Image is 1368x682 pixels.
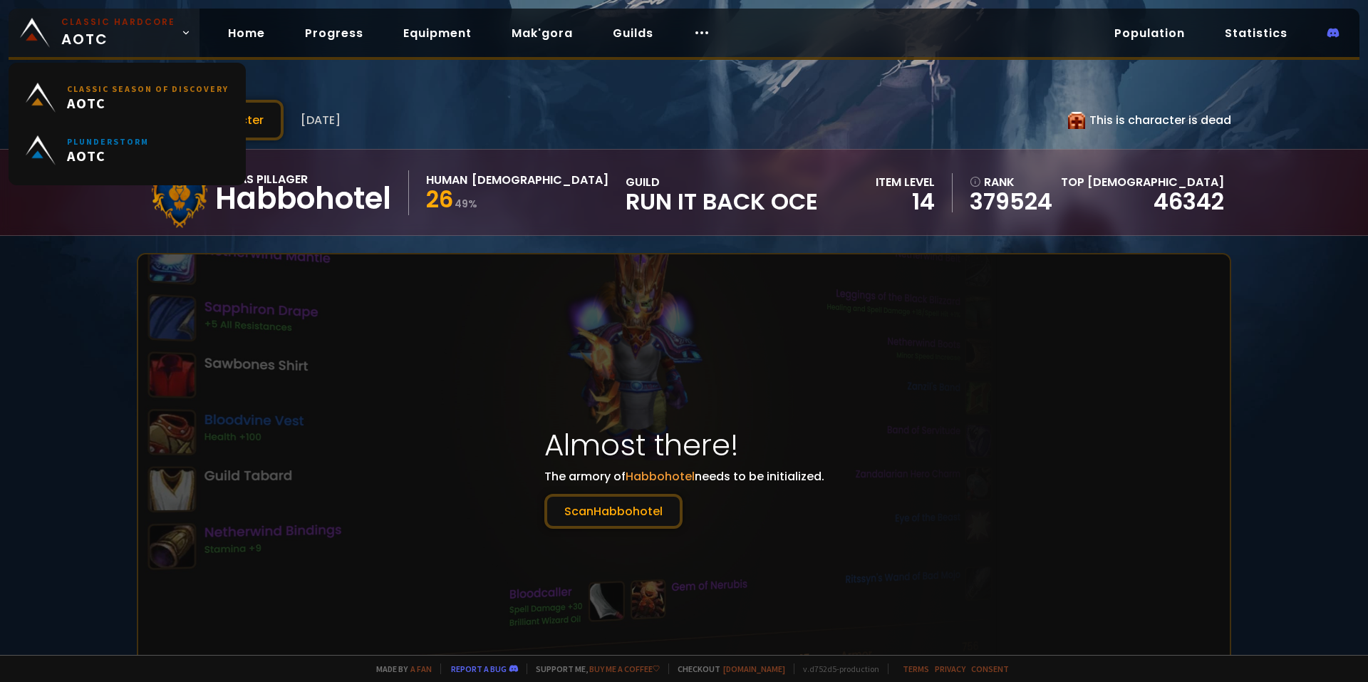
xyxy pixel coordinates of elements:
a: PlunderstormAOTC [17,124,237,177]
div: Habbohotel [215,188,391,210]
div: Top [1061,173,1224,191]
span: AOTC [67,147,149,165]
span: v. d752d5 - production [794,663,879,674]
small: Classic Hardcore [61,16,175,29]
a: 46342 [1154,185,1224,217]
span: AOTC [61,16,175,50]
div: This is character is dead [1068,111,1231,129]
span: [DEMOGRAPHIC_DATA] [1087,174,1224,190]
span: 26 [426,183,453,215]
a: Buy me a coffee [589,663,660,674]
span: Checkout [668,663,785,674]
a: Population [1103,19,1196,48]
div: guild [626,173,818,212]
a: Home [217,19,276,48]
a: Progress [294,19,375,48]
a: 379524 [970,191,1052,212]
span: AOTC [67,94,229,112]
a: Classic Season of DiscoveryAOTC [17,71,237,124]
div: 14 [876,191,935,212]
small: Plunderstorm [67,136,149,147]
a: a fan [410,663,432,674]
a: Consent [971,663,1009,674]
div: Human [426,171,467,189]
a: Report a bug [451,663,507,674]
div: Defias Pillager [215,170,391,188]
div: item level [876,173,935,191]
a: Guilds [601,19,665,48]
a: Privacy [935,663,965,674]
small: 49 % [455,197,477,211]
span: Run it Back OCE [626,191,818,212]
div: rank [970,173,1052,191]
div: [DEMOGRAPHIC_DATA] [472,171,608,189]
span: Habbohotel [626,468,695,485]
a: Equipment [392,19,483,48]
a: Terms [903,663,929,674]
a: Mak'gora [500,19,584,48]
span: Support me, [527,663,660,674]
small: Classic Season of Discovery [67,83,229,94]
span: [DATE] [301,111,341,129]
p: The armory of needs to be initialized. [544,467,824,529]
a: [DOMAIN_NAME] [723,663,785,674]
h1: Almost there! [544,423,824,467]
span: Made by [368,663,432,674]
a: Classic HardcoreAOTC [9,9,199,57]
a: Statistics [1213,19,1299,48]
button: ScanHabbohotel [544,494,683,529]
